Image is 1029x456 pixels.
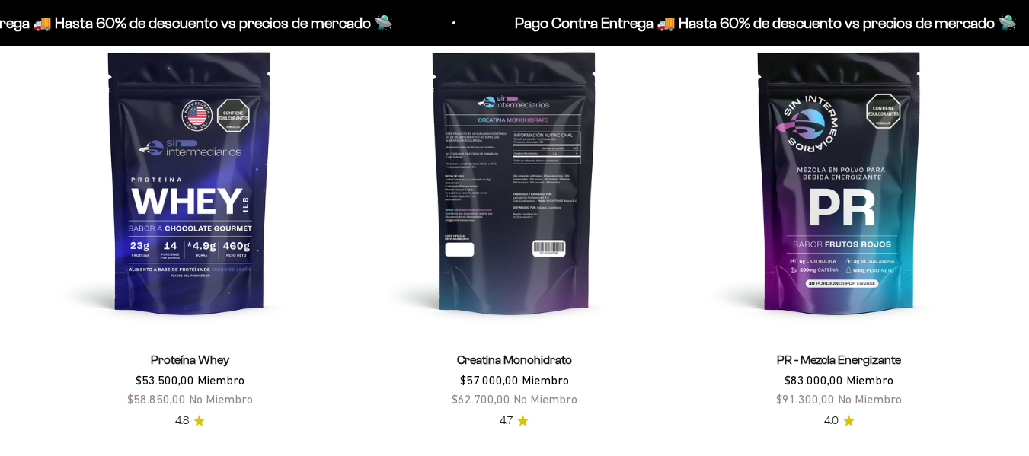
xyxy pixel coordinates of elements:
img: Creatina Monohidrato [361,28,667,334]
span: 4.0 [824,413,839,429]
a: 4.04.0 de 5.0 estrellas [824,413,855,429]
span: $83.000,00 [785,373,843,387]
span: $62.700,00 [452,392,510,406]
p: Pago Contra Entrega 🚚 Hasta 60% de descuento vs precios de mercado 🛸 [334,11,836,35]
span: Miembro [197,373,244,387]
a: PR - Mezcla Energizante [777,353,901,366]
span: 4.8 [175,413,189,429]
span: No Miembro [189,392,253,406]
a: 4.84.8 de 5.0 estrellas [175,413,205,429]
a: 4.74.7 de 5.0 estrellas [500,413,529,429]
a: Creatina Monohidrato [457,353,572,366]
span: $58.850,00 [127,392,186,406]
span: No Miembro [513,392,577,406]
span: $91.300,00 [776,392,835,406]
a: Proteína Whey [151,353,229,366]
span: $53.500,00 [136,373,194,387]
span: Miembro [846,373,893,387]
span: $57.000,00 [460,373,519,387]
span: Miembro [522,373,569,387]
span: 4.7 [500,413,513,429]
span: No Miembro [838,392,902,406]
